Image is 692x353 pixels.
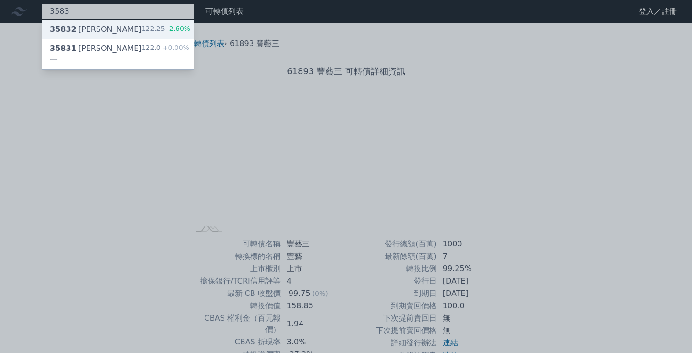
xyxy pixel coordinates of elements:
span: 35832 [50,25,77,34]
span: +0.00% [161,44,189,51]
a: 35832[PERSON_NAME] 122.25-2.60% [42,20,194,39]
span: 35831 [50,44,77,53]
div: 122.25 [142,24,191,35]
span: -2.60% [165,25,191,32]
div: 聊天小工具 [644,307,692,353]
div: [PERSON_NAME] [50,24,142,35]
iframe: Chat Widget [644,307,692,353]
a: 35831[PERSON_NAME]一 122.0+0.00% [42,39,194,69]
div: [PERSON_NAME]一 [50,43,142,66]
div: 122.0 [142,43,189,66]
